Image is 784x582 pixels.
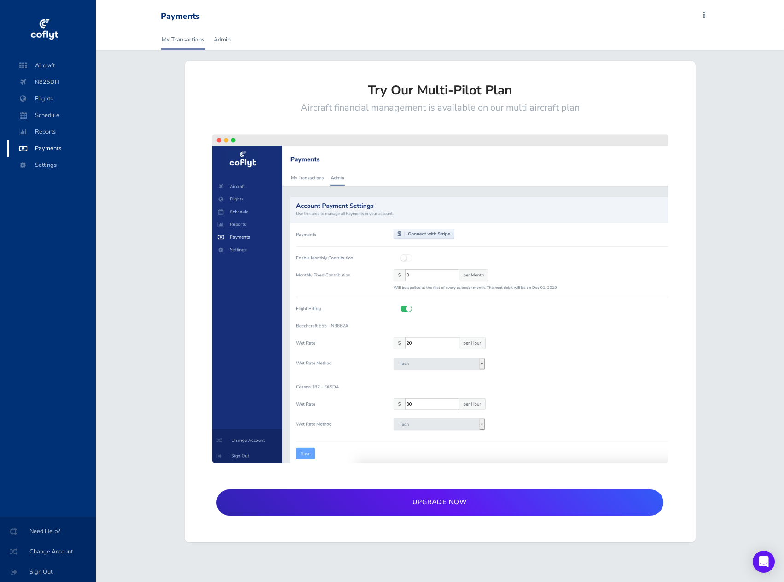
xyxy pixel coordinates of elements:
[17,74,87,90] span: N825DH
[17,107,87,123] span: Schedule
[11,523,85,540] span: Need Help?
[192,83,688,99] h3: Try Our Multi-Pilot Plan
[11,543,85,560] span: Change Account
[161,29,205,50] a: My Transactions
[161,12,200,22] div: Payments
[29,16,59,44] img: coflyt logo
[216,489,663,516] a: Upgrade Now
[11,564,85,580] span: Sign Out
[17,123,87,140] span: Reports
[17,140,87,157] span: Payments
[17,157,87,173] span: Settings
[192,117,688,480] img: payments-feature-8a5409cb82763967b47643a44552c26592835f24eec1bd9905f743b2f76d664d.png
[192,102,688,113] h5: Aircraft financial management is available on our multi aircraft plan
[17,57,87,74] span: Aircraft
[213,29,232,50] a: Admin
[753,551,775,573] div: Open Intercom Messenger
[17,90,87,107] span: Flights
